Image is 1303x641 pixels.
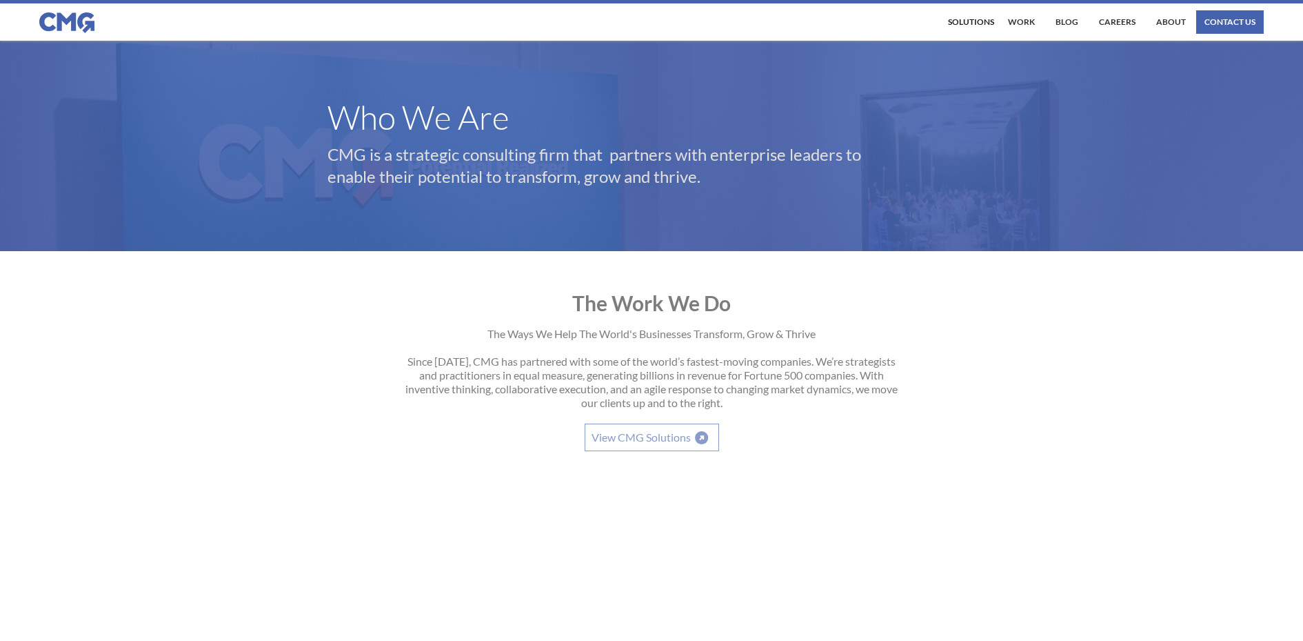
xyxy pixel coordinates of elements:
img: CMG logo in blue. [39,12,94,33]
a: Careers [1095,10,1139,34]
a: About [1153,10,1189,34]
div: contact us [1204,18,1255,26]
div: Solutions [948,18,994,26]
p: CMG is a strategic consulting firm that partners with enterprise leaders to enable their potentia... [327,144,907,188]
h1: Who We Are [327,105,976,130]
a: Blog [1052,10,1082,34]
p: The Ways We Help The World's Businesses Transform, Grow & Thrive Since [DATE], CMG has partnered ... [403,327,900,424]
a: work [1004,10,1038,34]
a: View CMG Solutions [585,424,719,451]
h2: The Work We Do [403,279,900,313]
